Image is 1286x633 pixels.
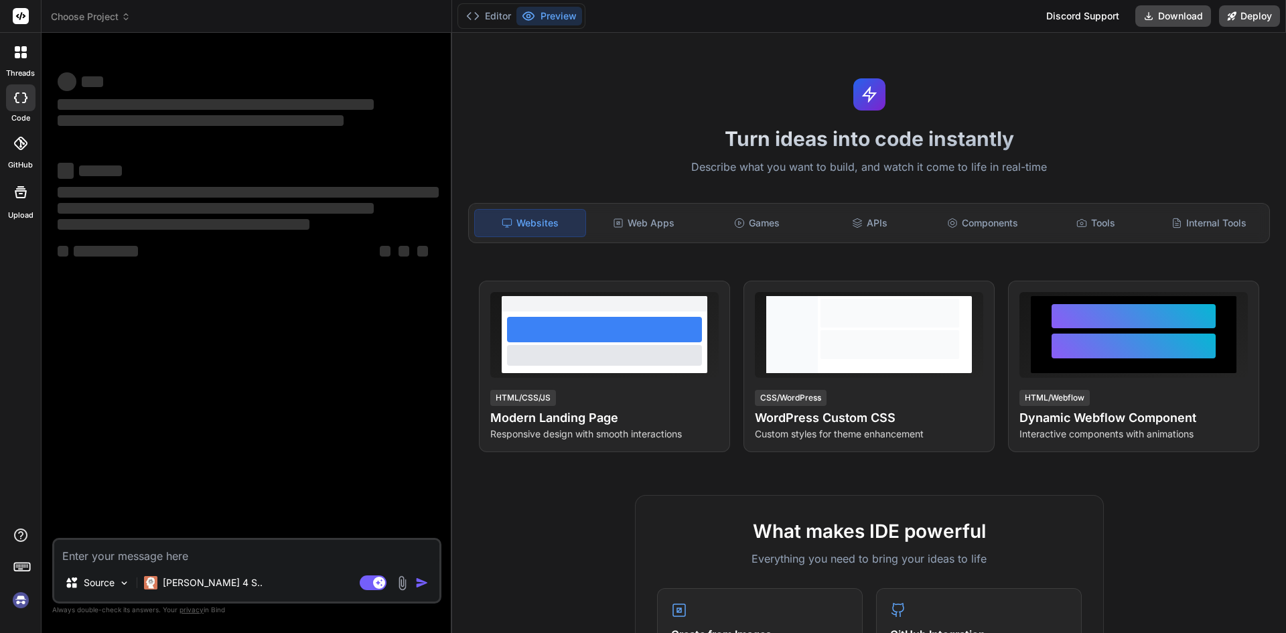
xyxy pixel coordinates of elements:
[415,576,429,589] img: icon
[490,409,719,427] h4: Modern Landing Page
[1019,427,1248,441] p: Interactive components with animations
[461,7,516,25] button: Editor
[417,246,428,257] span: ‌
[380,246,390,257] span: ‌
[74,246,138,257] span: ‌
[474,209,586,237] div: Websites
[399,246,409,257] span: ‌
[589,209,699,237] div: Web Apps
[9,589,32,612] img: signin
[702,209,812,237] div: Games
[51,10,131,23] span: Choose Project
[58,219,309,230] span: ‌
[490,427,719,441] p: Responsive design with smooth interactions
[657,551,1082,567] p: Everything you need to bring your ideas to life
[657,517,1082,545] h2: What makes IDE powerful
[6,68,35,79] label: threads
[84,576,115,589] p: Source
[58,187,439,198] span: ‌
[460,159,1278,176] p: Describe what you want to build, and watch it come to life in real-time
[814,209,925,237] div: APIs
[516,7,582,25] button: Preview
[144,576,157,589] img: Claude 4 Sonnet
[11,113,30,124] label: code
[58,203,374,214] span: ‌
[58,246,68,257] span: ‌
[58,72,76,91] span: ‌
[52,604,441,616] p: Always double-check its answers. Your in Bind
[119,577,130,589] img: Pick Models
[8,210,33,221] label: Upload
[163,576,263,589] p: [PERSON_NAME] 4 S..
[82,76,103,87] span: ‌
[1019,390,1090,406] div: HTML/Webflow
[755,390,827,406] div: CSS/WordPress
[1219,5,1280,27] button: Deploy
[755,427,983,441] p: Custom styles for theme enhancement
[928,209,1038,237] div: Components
[1153,209,1264,237] div: Internal Tools
[58,163,74,179] span: ‌
[1135,5,1211,27] button: Download
[79,165,122,176] span: ‌
[755,409,983,427] h4: WordPress Custom CSS
[1019,409,1248,427] h4: Dynamic Webflow Component
[1038,5,1127,27] div: Discord Support
[490,390,556,406] div: HTML/CSS/JS
[395,575,410,591] img: attachment
[58,115,344,126] span: ‌
[8,159,33,171] label: GitHub
[58,99,374,110] span: ‌
[1041,209,1151,237] div: Tools
[460,127,1278,151] h1: Turn ideas into code instantly
[180,606,204,614] span: privacy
